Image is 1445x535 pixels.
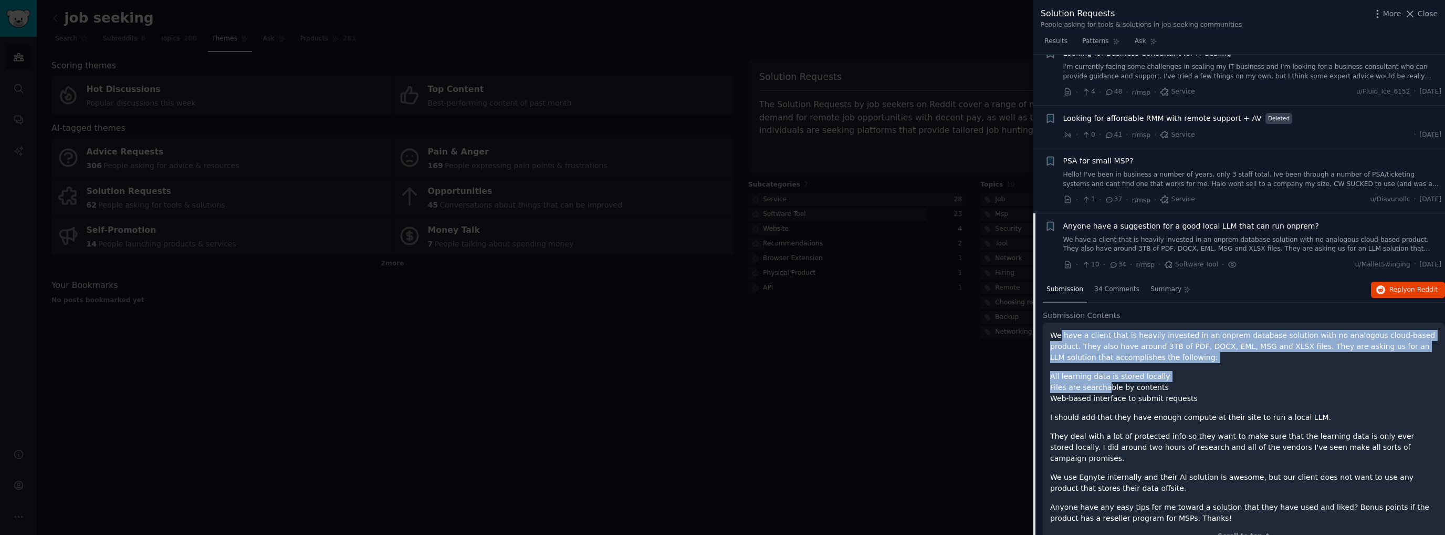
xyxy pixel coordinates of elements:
a: Results [1041,33,1071,55]
span: u/MalletSwinging [1355,260,1410,270]
span: Summary [1150,285,1181,294]
span: r/msp [1132,131,1150,139]
span: 37 [1105,195,1122,204]
span: · [1414,195,1416,204]
span: 1 [1082,195,1095,204]
span: · [1158,259,1160,270]
span: 34 [1109,260,1126,270]
span: · [1103,259,1105,270]
div: Solution Requests [1041,7,1242,20]
span: 34 Comments [1094,285,1139,294]
a: Ask [1131,33,1161,55]
span: r/msp [1136,261,1155,269]
p: All learning data is stored locally Files are searchable by contents Web-based interface to submi... [1050,371,1438,404]
span: · [1126,87,1128,98]
span: Reply [1389,285,1438,295]
span: · [1414,260,1416,270]
span: · [1076,194,1078,205]
span: Patterns [1082,37,1108,46]
span: [DATE] [1420,130,1441,140]
span: · [1414,130,1416,140]
a: Patterns [1078,33,1123,55]
span: 10 [1082,260,1099,270]
span: · [1076,87,1078,98]
span: · [1154,87,1156,98]
span: Deleted [1265,113,1293,124]
p: We have a client that is heavily invested in an onprem database solution with no analogous cloud-... [1050,330,1438,363]
button: Close [1405,8,1438,19]
span: Submission Contents [1043,310,1121,321]
span: 4 [1082,87,1095,97]
span: Service [1160,87,1195,97]
span: 41 [1105,130,1122,140]
span: [DATE] [1420,195,1441,204]
span: [DATE] [1420,87,1441,97]
span: Software Tool [1164,260,1218,270]
a: PSA for small MSP? [1063,156,1134,167]
span: · [1076,259,1078,270]
span: · [1126,194,1128,205]
a: I'm currently facing some challenges in scaling my IT business and I'm looking for a business con... [1063,63,1442,81]
span: · [1222,259,1224,270]
span: u/Fluid_Ice_6152 [1356,87,1410,97]
button: More [1372,8,1401,19]
a: Looking for affordable RMM with remote support + AV [1063,113,1262,124]
span: Ask [1135,37,1146,46]
a: Hello! I've been in business a number of years, only 3 staff total. Ive been through a number of ... [1063,170,1442,189]
span: Close [1418,8,1438,19]
span: · [1154,129,1156,140]
span: r/msp [1132,197,1150,204]
button: Replyon Reddit [1371,282,1445,299]
p: We use Egnyte internally and their AI solution is awesome, but our client does not want to use an... [1050,472,1438,494]
a: We have a client that is heavily invested in an onprem database solution with no analogous cloud-... [1063,235,1442,254]
span: · [1076,129,1078,140]
span: · [1414,87,1416,97]
span: · [1099,87,1101,98]
span: u/Diavunollc [1370,195,1410,204]
span: · [1130,259,1132,270]
span: · [1099,129,1101,140]
div: People asking for tools & solutions in job seeking communities [1041,20,1242,30]
span: r/msp [1132,89,1150,96]
span: · [1126,129,1128,140]
p: They deal with a lot of protected info so they want to make sure that the learning data is only e... [1050,431,1438,464]
span: 0 [1082,130,1095,140]
span: on Reddit [1407,286,1438,293]
span: · [1099,194,1101,205]
p: Anyone have any easy tips for me toward a solution that they have used and liked? Bonus points if... [1050,502,1438,524]
span: More [1383,8,1401,19]
span: 48 [1105,87,1122,97]
span: Submission [1046,285,1083,294]
span: Service [1160,130,1195,140]
span: [DATE] [1420,260,1441,270]
span: Service [1160,195,1195,204]
p: I should add that they have enough compute at their site to run a local LLM. [1050,412,1438,423]
span: · [1154,194,1156,205]
span: Results [1044,37,1067,46]
a: Anyone have a suggestion for a good local LLM that can run onprem? [1063,221,1319,232]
